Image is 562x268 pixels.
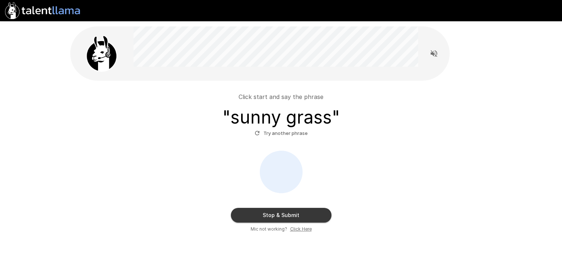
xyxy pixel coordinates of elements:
p: Click start and say the phrase [239,92,323,101]
u: Click Here [290,226,312,232]
button: Read questions aloud [427,46,441,61]
span: Mic not working? [251,225,287,233]
h3: " sunny grass " [222,107,340,128]
img: llama_clean.png [83,35,120,72]
button: Try another phrase [253,128,310,139]
button: Stop & Submit [231,208,331,223]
